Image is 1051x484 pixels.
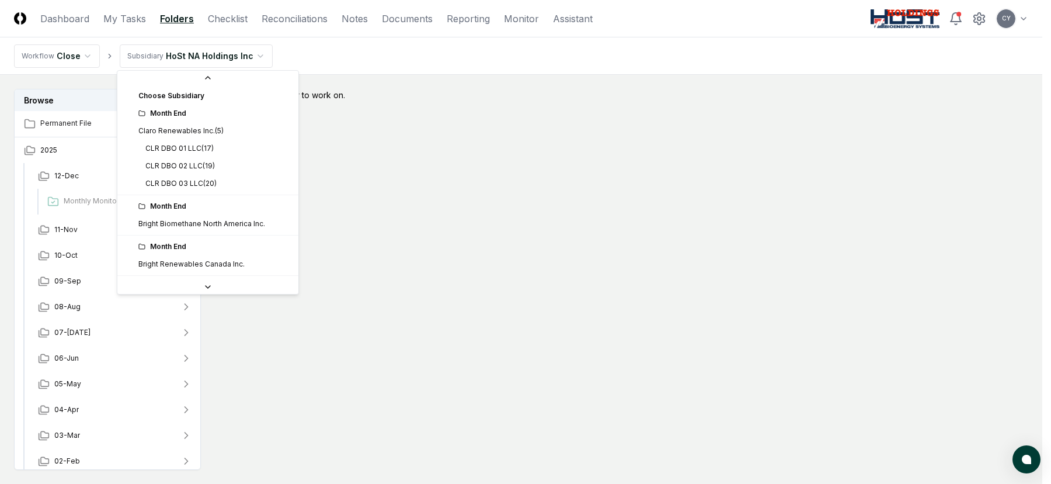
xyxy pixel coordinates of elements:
div: CLR DBO 01 LLC [138,143,214,154]
div: Month End [138,201,291,212]
div: Claro Renewables Inc. [138,126,224,136]
div: CLR DBO 03 LLC [138,178,217,189]
div: Bright Renewables Canada Inc. [138,259,245,269]
div: Choose Subsidiary [120,87,296,105]
div: ( 17 ) [201,143,214,154]
div: Bright Biomethane North America Inc. [138,219,265,229]
div: ( 5 ) [215,126,224,136]
div: Month End [138,241,291,252]
div: ( 20 ) [203,178,217,189]
div: ( 19 ) [203,161,215,171]
div: Month End [138,108,291,119]
div: CLR DBO 02 LLC [138,161,215,171]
